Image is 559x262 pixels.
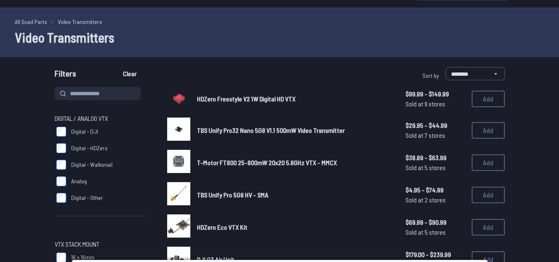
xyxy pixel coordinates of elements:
[197,125,392,135] a: TBS Unify Pro32 Nano 5G8 V1.1 500mW Video Transmitter
[472,91,505,107] button: Add
[71,161,113,169] span: Digital - Walksnail
[56,193,66,203] input: Digital - Other
[472,154,505,171] button: Add
[405,163,465,173] span: Sold at 5 stores
[197,95,295,103] span: HDZero Freestyle V2 1W Digital HD VTX
[15,17,47,26] a: All Quad Parts
[71,127,98,136] span: Digital - DJI
[56,176,66,186] input: Analog
[167,118,190,143] a: image
[55,67,76,84] span: Filters
[405,185,465,195] span: $4.95 - $74.99
[405,195,465,205] span: Sold at 2 stores
[197,190,392,200] a: TBS Unify Pro 5G8 HV - SMA
[405,217,465,227] span: $69.99 - $90.99
[472,187,505,203] button: Add
[71,194,103,202] span: Digital - Other
[71,253,94,262] span: 16 x 16mm
[167,214,190,240] a: image
[58,17,102,26] a: Video Transmitters
[55,113,108,123] span: Digital / Analog VTX
[197,158,392,168] a: T-Motor FT800 25-800mW 20x20 5.8GHz VTX - MMCX
[56,160,66,170] input: Digital - Walksnail
[56,143,66,153] input: Digital - HDZero
[167,118,190,141] img: image
[167,150,190,175] a: image
[405,99,465,109] span: Sold at 9 stores
[197,126,345,134] span: TBS Unify Pro32 Nano 5G8 V1.1 500mW Video Transmitter
[197,191,269,199] span: TBS Unify Pro 5G8 HV - SMA
[446,67,505,80] select: Sort by
[167,89,190,108] img: image
[15,27,545,47] h1: Video Transmitters
[197,223,247,231] span: HDZero Eco VTX Kit
[405,153,465,163] span: $38.89 - $63.99
[55,239,99,249] span: VTX Stack Mount
[197,222,392,232] a: HDZero Eco VTX Kit
[71,144,108,152] span: Digital - HDZero
[197,159,337,166] span: T-Motor FT800 25-800mW 20x20 5.8GHz VTX - MMCX
[167,214,190,238] img: image
[167,182,190,208] a: image
[405,120,465,130] span: $29.95 - $44.99
[167,150,190,173] img: image
[197,94,392,104] a: HDZero Freestyle V2 1W Digital HD VTX
[472,219,505,236] button: Add
[56,127,66,137] input: Digital - DJI
[405,227,465,237] span: Sold at 5 stores
[405,130,465,140] span: Sold at 7 stores
[405,250,465,260] span: $179.00 - $239.99
[71,177,87,185] span: Analog
[422,72,439,79] span: Sort by
[472,122,505,139] button: Add
[116,67,144,80] button: Clear
[405,89,465,99] span: $99.99 - $149.99
[167,182,190,205] img: image
[167,87,190,111] a: image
